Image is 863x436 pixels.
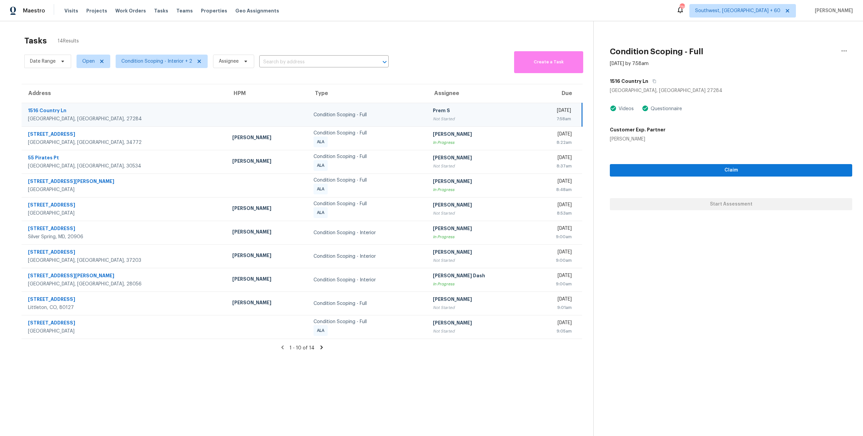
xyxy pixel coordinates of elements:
div: [PERSON_NAME] [232,299,303,308]
div: 9:05am [536,328,571,335]
div: [PERSON_NAME] [232,252,303,260]
button: Open [380,57,389,67]
div: [GEOGRAPHIC_DATA], [GEOGRAPHIC_DATA], 37203 [28,257,221,264]
div: Not Started [433,210,525,217]
div: Littleton, CO, 80127 [28,304,221,311]
div: [DATE] [536,296,571,304]
div: Condition Scoping - Interior [314,277,422,283]
div: [PERSON_NAME] [433,178,525,186]
span: ALA [317,162,327,169]
span: [PERSON_NAME] [812,7,853,14]
span: Southwest, [GEOGRAPHIC_DATA] + 60 [695,7,780,14]
div: Prem S [433,107,525,116]
div: Not Started [433,304,525,311]
div: [DATE] by 7:58am [610,60,649,67]
div: 9:00am [536,257,571,264]
span: Teams [176,7,193,14]
div: [DATE] [536,154,571,163]
div: 9:01am [536,304,571,311]
div: 710 [680,4,684,11]
div: [PERSON_NAME] [232,205,303,213]
div: [PERSON_NAME] [232,158,303,166]
div: Condition Scoping - Full [314,200,422,207]
th: Assignee [427,84,530,103]
button: Create a Task [514,51,583,73]
span: Tasks [154,8,168,13]
div: 8:37am [536,163,571,169]
div: [PERSON_NAME] Dash [433,272,525,281]
div: Videos [617,105,634,112]
div: Condition Scoping - Full [314,130,422,136]
th: Type [308,84,427,103]
div: 9:00am [536,281,571,287]
h2: Tasks [24,37,47,44]
div: Condition Scoping - Interior [314,229,422,236]
div: Condition Scoping - Full [314,112,422,118]
div: Not Started [433,328,525,335]
div: In Progress [433,233,525,240]
div: Not Started [433,163,525,169]
div: [DATE] [536,319,571,328]
div: [DATE] [536,225,571,233]
span: Claim [615,166,847,175]
span: Date Range [30,58,56,65]
div: [PERSON_NAME] [433,225,525,233]
div: 55 Pirates Pt [28,154,221,163]
span: Assignee [219,58,239,65]
div: In Progress [433,281,525,287]
div: [DATE] [536,249,571,257]
img: Artifact Present Icon [610,105,617,112]
span: Work Orders [115,7,146,14]
div: In Progress [433,186,525,193]
div: Silver Spring, MD, 20906 [28,233,221,240]
div: Condition Scoping - Full [314,177,422,184]
div: [STREET_ADDRESS][PERSON_NAME] [28,178,221,186]
span: Create a Task [517,58,580,66]
span: Maestro [23,7,45,14]
span: 14 Results [58,38,79,44]
div: [PERSON_NAME] [433,319,525,328]
div: [DATE] [536,131,571,139]
div: [PERSON_NAME] [433,154,525,163]
div: [DATE] [536,272,571,281]
span: Open [82,58,95,65]
div: [STREET_ADDRESS] [28,131,221,139]
div: [GEOGRAPHIC_DATA], [GEOGRAPHIC_DATA], 27284 [28,116,221,122]
div: 8:22am [536,139,571,146]
div: [STREET_ADDRESS] [28,201,221,210]
h2: Condition Scoping - Full [610,48,703,55]
button: Copy Address [648,75,657,87]
div: [STREET_ADDRESS][PERSON_NAME] [28,272,221,281]
h5: 1516 Country Ln [610,78,648,85]
div: Condition Scoping - Interior [314,253,422,260]
div: Condition Scoping - Full [314,300,422,307]
th: HPM [227,84,308,103]
span: Geo Assignments [235,7,279,14]
div: In Progress [433,139,525,146]
div: 7:58am [536,116,571,122]
div: 8:53am [536,210,571,217]
div: [GEOGRAPHIC_DATA] [28,328,221,335]
div: [PERSON_NAME] [433,296,525,304]
div: [PERSON_NAME] [232,228,303,237]
input: Search by address [259,57,370,67]
div: [PERSON_NAME] [433,249,525,257]
button: Claim [610,164,852,177]
span: Projects [86,7,107,14]
img: Artifact Present Icon [642,105,649,112]
div: [PERSON_NAME] [433,131,525,139]
div: [PERSON_NAME] [232,134,303,143]
span: Visits [64,7,78,14]
span: ALA [317,186,327,192]
span: ALA [317,138,327,145]
div: Not Started [433,257,525,264]
div: [DATE] [536,178,571,186]
th: Address [22,84,227,103]
div: [DATE] [536,107,571,116]
div: [DATE] [536,201,571,210]
div: [STREET_ADDRESS] [28,319,221,328]
div: [STREET_ADDRESS] [28,249,221,257]
div: [GEOGRAPHIC_DATA] [28,186,221,193]
span: Properties [201,7,227,14]
div: [GEOGRAPHIC_DATA], [GEOGRAPHIC_DATA], 30534 [28,163,221,169]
